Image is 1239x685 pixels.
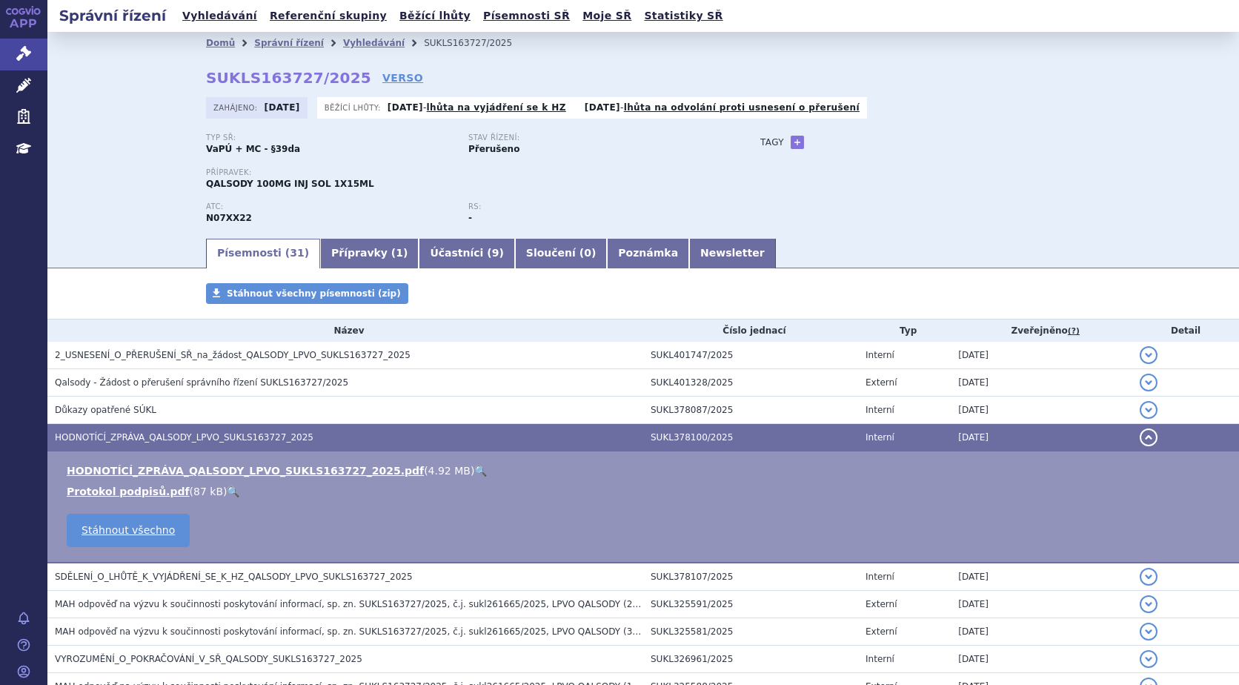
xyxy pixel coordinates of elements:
[388,102,423,113] strong: [DATE]
[866,626,897,637] span: Externí
[47,5,178,26] h2: Správní řízení
[193,486,223,497] span: 87 kB
[866,405,894,415] span: Interní
[227,486,239,497] a: 🔍
[424,32,531,54] li: SUKLS163727/2025
[951,397,1132,424] td: [DATE]
[395,6,475,26] a: Běžící lhůty
[67,484,1224,499] li: ( )
[206,133,454,142] p: Typ SŘ:
[951,424,1132,451] td: [DATE]
[206,144,300,154] strong: VaPÚ + MC - §39da
[55,626,688,637] span: MAH odpověď na výzvu k součinnosti poskytování informací, sp. zn. SUKLS163727/2025, č.j. sukl2616...
[951,320,1132,342] th: Zveřejněno
[640,6,727,26] a: Statistiky SŘ
[643,646,858,673] td: SUKL326961/2025
[343,38,405,48] a: Vyhledávání
[55,572,413,582] span: SDĚLENÍ_O_LHŮTĚ_K_VYJÁDŘENÍ_SE_K_HZ_QALSODY_LPVO_SUKLS163727_2025
[643,320,858,342] th: Číslo jednací
[791,136,804,149] a: +
[55,654,362,664] span: VYROZUMĚNÍ_O_POKRAČOVÁNÍ_V_SŘ_QALSODY_SUKLS163727_2025
[265,6,391,26] a: Referenční skupiny
[178,6,262,26] a: Vyhledávání
[206,202,454,211] p: ATC:
[1068,326,1080,337] abbr: (?)
[951,618,1132,646] td: [DATE]
[1140,623,1157,641] button: detail
[67,486,190,497] a: Protokol podpisů.pdf
[515,239,607,268] a: Sloučení (0)
[206,179,374,189] span: QALSODY 100MG INJ SOL 1X15ML
[468,144,519,154] strong: Přerušeno
[55,599,688,609] span: MAH odpověď na výzvu k součinnosti poskytování informací, sp. zn. SUKLS163727/2025, č.j. sukl2616...
[206,283,408,304] a: Stáhnout všechny písemnosti (zip)
[866,572,894,582] span: Interní
[382,70,423,85] a: VERSO
[624,102,860,113] a: lhůta na odvolání proti usnesení o přerušení
[1140,650,1157,668] button: detail
[320,239,419,268] a: Přípravky (1)
[643,342,858,369] td: SUKL401747/2025
[206,239,320,268] a: Písemnosti (31)
[468,133,716,142] p: Stav řízení:
[55,377,348,388] span: Qalsody - Žádost o přerušení správního řízení SUKLS163727/2025
[866,350,894,360] span: Interní
[55,405,156,415] span: Důkazy opatřené SÚKL
[607,239,689,268] a: Poznámka
[492,247,499,259] span: 9
[584,247,591,259] span: 0
[206,213,252,223] strong: TOFERSEN
[55,350,411,360] span: 2_USNESENÍ_O_PŘERUŠENÍ_SŘ_na_žádost_QALSODY_LPVO_SUKLS163727_2025
[951,369,1132,397] td: [DATE]
[951,342,1132,369] td: [DATE]
[206,69,371,87] strong: SUKLS163727/2025
[1132,320,1239,342] th: Detail
[760,133,784,151] h3: Tagy
[866,432,894,443] span: Interní
[47,320,643,342] th: Název
[1140,346,1157,364] button: detail
[67,514,190,547] a: Stáhnout všechno
[419,239,514,268] a: Účastníci (9)
[468,202,716,211] p: RS:
[290,247,304,259] span: 31
[866,654,894,664] span: Interní
[1140,428,1157,446] button: detail
[643,397,858,424] td: SUKL378087/2025
[428,465,471,477] span: 4.92 MB
[67,463,1224,478] li: ( )
[951,646,1132,673] td: [DATE]
[427,102,566,113] a: lhůta na vyjádření se k HZ
[951,591,1132,618] td: [DATE]
[388,102,566,113] p: -
[206,38,235,48] a: Domů
[227,288,401,299] span: Stáhnout všechny písemnosti (zip)
[396,247,403,259] span: 1
[254,38,324,48] a: Správní řízení
[468,213,472,223] strong: -
[643,618,858,646] td: SUKL325581/2025
[578,6,636,26] a: Moje SŘ
[585,102,860,113] p: -
[213,102,260,113] span: Zahájeno:
[55,432,313,443] span: HODNOTÍCÍ_ZPRÁVA_QALSODY_LPVO_SUKLS163727_2025
[206,168,731,177] p: Přípravek:
[643,369,858,397] td: SUKL401328/2025
[643,424,858,451] td: SUKL378100/2025
[689,239,776,268] a: Newsletter
[1140,374,1157,391] button: detail
[643,563,858,591] td: SUKL378107/2025
[643,591,858,618] td: SUKL325591/2025
[866,377,897,388] span: Externí
[67,465,424,477] a: HODNOTÍCÍ_ZPRÁVA_QALSODY_LPVO_SUKLS163727_2025.pdf
[479,6,574,26] a: Písemnosti SŘ
[951,563,1132,591] td: [DATE]
[474,465,487,477] a: 🔍
[585,102,620,113] strong: [DATE]
[1140,401,1157,419] button: detail
[1140,568,1157,586] button: detail
[866,599,897,609] span: Externí
[265,102,300,113] strong: [DATE]
[1140,595,1157,613] button: detail
[858,320,951,342] th: Typ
